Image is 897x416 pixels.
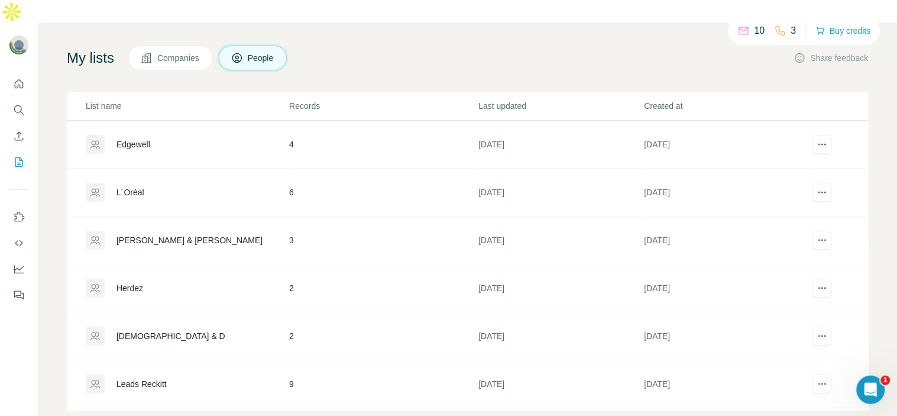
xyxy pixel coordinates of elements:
td: 3 [289,217,478,265]
div: [DEMOGRAPHIC_DATA] & D [116,330,225,342]
td: [DATE] [478,121,644,169]
td: [DATE] [478,169,644,217]
td: [DATE] [478,360,644,408]
div: Herdez [116,282,143,294]
button: actions [813,279,832,298]
button: actions [813,327,832,346]
p: Created at [645,100,809,112]
span: 1 [881,376,890,385]
p: 3 [791,24,796,38]
div: [PERSON_NAME] & [PERSON_NAME] [116,234,263,246]
button: Buy credits [816,22,871,39]
td: [DATE] [644,169,809,217]
button: actions [813,231,832,250]
p: List name [86,100,288,112]
img: Avatar [9,36,28,54]
div: L´Oréal [116,186,144,198]
button: Share feedback [794,52,869,64]
td: [DATE] [644,121,809,169]
button: Search [9,99,28,121]
td: 4 [289,121,478,169]
td: 9 [289,360,478,408]
td: [DATE] [478,265,644,312]
td: [DATE] [478,217,644,265]
button: Enrich CSV [9,125,28,147]
div: Leads Reckitt [116,378,167,390]
div: Edgewell [116,138,150,150]
td: 6 [289,169,478,217]
td: [DATE] [478,312,644,360]
td: 2 [289,265,478,312]
button: Feedback [9,285,28,306]
button: Dashboard [9,259,28,280]
td: [DATE] [644,360,809,408]
td: 2 [289,312,478,360]
p: 10 [754,24,765,38]
p: Records [289,100,477,112]
button: actions [813,135,832,154]
button: actions [813,375,832,394]
span: People [248,52,275,64]
button: actions [813,183,832,202]
button: My lists [9,151,28,173]
td: [DATE] [644,265,809,312]
p: Last updated [479,100,643,112]
button: Quick start [9,73,28,95]
button: Use Surfe on LinkedIn [9,207,28,228]
span: Companies [157,52,200,64]
button: Use Surfe API [9,233,28,254]
td: [DATE] [644,217,809,265]
td: [DATE] [644,312,809,360]
h4: My lists [67,49,114,67]
iframe: Intercom live chat [857,376,885,404]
